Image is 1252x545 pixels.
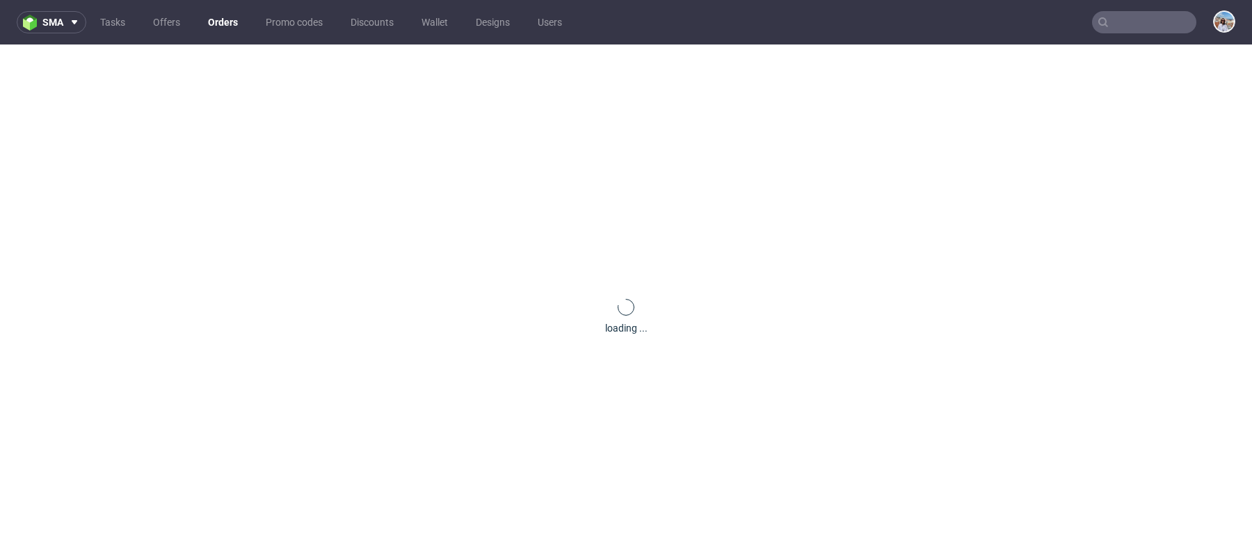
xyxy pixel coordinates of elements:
button: sma [17,11,86,33]
div: loading ... [605,321,648,335]
a: Promo codes [257,11,331,33]
a: Wallet [413,11,456,33]
span: sma [42,17,63,27]
img: logo [23,15,42,31]
img: Marta Kozłowska [1214,12,1234,31]
a: Users [529,11,570,33]
a: Offers [145,11,188,33]
a: Discounts [342,11,402,33]
a: Orders [200,11,246,33]
a: Designs [467,11,518,33]
a: Tasks [92,11,134,33]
